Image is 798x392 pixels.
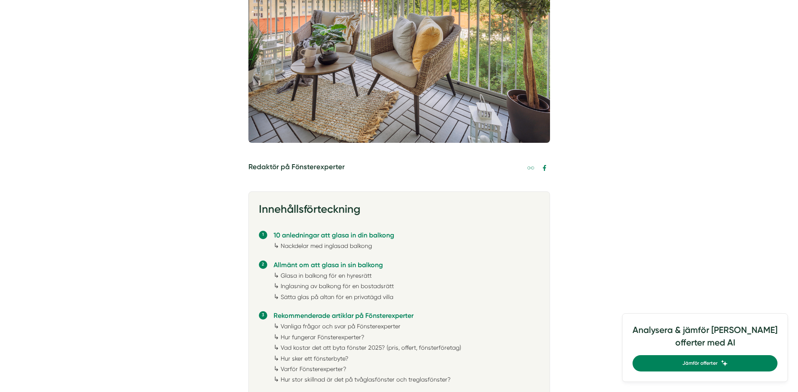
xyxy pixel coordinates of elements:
a: Nackdelar med inglasad balkong [281,242,372,249]
span: ↳ [274,282,279,290]
span: ↳ [274,343,279,351]
h5: Redaktör på Fönsterexperter [248,161,345,175]
h3: Innehållsförteckning [259,202,540,221]
a: Hur fungerar Fönsterexperter? [281,334,364,340]
a: Sätta glas på altan för en privatägd villa [281,294,393,300]
a: Dela på Facebook [540,162,550,173]
span: Jämför offerter [682,359,718,367]
a: Vanliga frågor och svar på Fönsterexperter [281,323,400,330]
a: Vad kostar det att byta fönster 2025? (pris, offert, fönsterföretag) [281,344,461,351]
a: Varför Fönsterexperter? [281,366,346,372]
span: ↳ [274,333,279,341]
a: Rekommenderade artiklar på Fönsterexperter [274,312,413,320]
a: Jämför offerter [633,355,777,371]
a: Hur stor skillnad är det på tvåglasfönster och treglasfönster? [281,376,451,383]
a: Allmänt om att glasa in sin balkong [274,261,383,269]
a: 10 anledningar att glasa in din balkong [274,231,394,239]
span: ↳ [274,293,279,301]
span: ↳ [274,271,279,279]
h4: Analysera & jämför [PERSON_NAME] offerter med AI [633,324,777,355]
span: ↳ [274,375,279,383]
a: Inglasning av balkong för en bostadsrätt [281,283,394,289]
span: ↳ [274,365,279,373]
span: ↳ [274,322,279,330]
span: ↳ [274,242,279,250]
svg: Facebook [541,165,548,171]
a: Glasa in balkong för en hyresrätt [281,272,372,279]
a: Hur sker ett fönsterbyte? [281,355,349,362]
span: ↳ [274,354,279,362]
a: Kopiera länk [526,162,536,173]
